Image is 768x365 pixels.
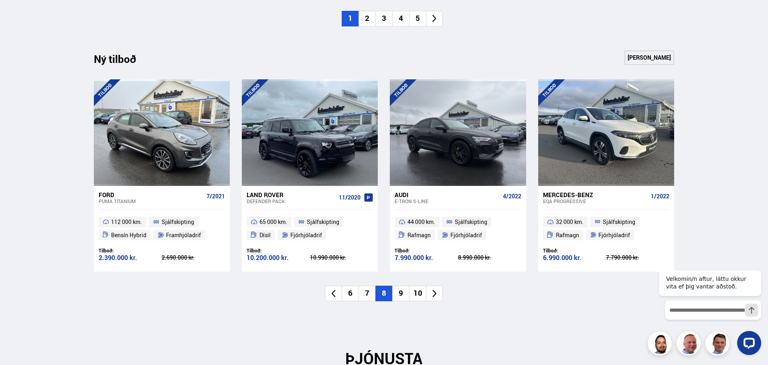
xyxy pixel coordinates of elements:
[392,11,409,26] li: 4
[310,255,373,260] div: 10.990.000 kr.
[242,186,378,272] a: Land Rover Defender PACK 11/2020 65 000 km. Sjálfskipting Dísil Fjórhjóladrif Tilboð: 10.200.000 ...
[307,217,339,227] span: Sjálfskipting
[94,186,230,272] a: Ford Puma TITANIUM 7/2021 112 000 km. Sjálfskipting Bensín Hybrid Framhjóladrif Tilboð: 2.390.000...
[556,217,584,227] span: 32 000 km.
[259,217,287,227] span: 65 000 km.
[111,217,142,227] span: 112 000 km.
[290,230,322,240] span: Fjórhjóladrif
[207,193,225,200] span: 7/2021
[166,230,201,240] span: Framhjóladrif
[538,186,674,272] a: Mercedes-Benz EQA PROGRESSIVE 1/2022 32 000 km. Sjálfskipting Rafmagn Fjórhjóladrif Tilboð: 6.990...
[390,186,526,272] a: Audi e-tron S-LINE 4/2022 44 000 km. Sjálfskipting Rafmagn Fjórhjóladrif Tilboð: 7.990.000 kr. 8....
[247,191,336,198] div: Land Rover
[99,191,203,198] div: Ford
[455,217,487,227] span: Sjálfskipting
[375,11,392,26] li: 3
[162,255,225,260] div: 2.690.000 kr.
[395,198,499,204] div: e-tron S-LINE
[603,217,635,227] span: Sjálfskipting
[247,254,310,261] div: 10.200.000 kr.
[99,254,162,261] div: 2.390.000 kr.
[624,50,674,65] a: [PERSON_NAME]
[543,248,606,254] div: Tilboð:
[651,193,669,200] span: 1/2022
[375,286,392,301] li: 8
[409,286,426,301] li: 10
[395,248,458,254] div: Tilboð:
[392,286,409,301] li: 9
[649,333,673,357] img: nhp88E3Fdnt1Opn2.png
[342,11,359,26] li: 1
[259,230,271,240] span: Dísil
[99,248,162,254] div: Tilboð:
[111,230,146,240] span: Bensín Hybrid
[94,53,150,70] div: Ný tilboð
[407,230,431,240] span: Rafmagn
[458,255,521,260] div: 8.990.000 kr.
[503,193,521,200] span: 4/2022
[99,198,203,204] div: Puma TITANIUM
[606,255,669,260] div: 7.790.000 kr.
[162,217,194,227] span: Sjálfskipting
[339,194,361,201] span: 11/2020
[342,286,359,301] li: 6
[395,191,499,198] div: Audi
[598,230,630,240] span: Fjórhjóladrif
[395,254,458,261] div: 7.990.000 kr.
[407,217,435,227] span: 44 000 km.
[247,248,310,254] div: Tilboð:
[359,286,375,301] li: 7
[543,254,606,261] div: 6.990.000 kr.
[543,191,648,198] div: Mercedes-Benz
[556,230,579,240] span: Rafmagn
[543,198,648,204] div: EQA PROGRESSIVE
[409,11,426,26] li: 5
[450,230,482,240] span: Fjórhjóladrif
[247,198,336,204] div: Defender PACK
[359,11,375,26] li: 2
[652,256,764,361] iframe: LiveChat chat widget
